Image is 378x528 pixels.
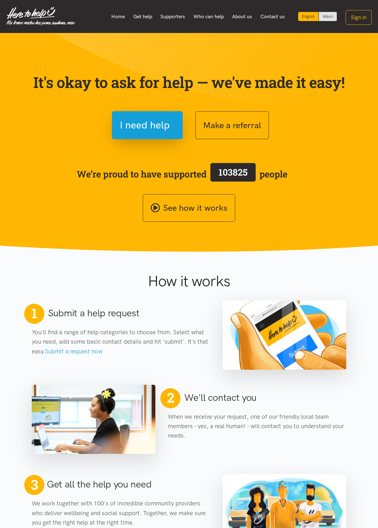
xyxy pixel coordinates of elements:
a: Home [107,10,129,23]
a: See how it works [143,194,235,222]
a: Contact us [256,10,289,23]
a: Supporters [156,10,189,23]
a: Switch to Te Reo Māori [319,12,337,21]
a: Who can help [189,10,228,23]
h2: Submit a help request [48,307,140,320]
button: Sign in [346,10,372,25]
span: 3 [31,476,38,493]
span: We’re proud to have supported people [77,162,287,186]
span: 103825 [219,166,247,178]
p: When we receive your request, one of our friendly local team members - yes, a real human! - will ... [168,412,346,441]
h1: How it works [86,272,292,290]
a: Get help [129,10,156,23]
span: 1 [31,305,37,321]
span: 2 [164,387,177,408]
span: I need help [120,117,170,133]
button: Make a referral [195,111,269,139]
a: Submit a request now [45,348,103,355]
a: About us [228,10,256,23]
div: Current language [298,12,319,21]
p: We work together with 100's of incredible community providers who deliver wellbeing and social su... [32,499,210,527]
h2: We'll contact you [184,391,257,404]
img: Home [6,7,75,26]
button: I need help [112,111,183,139]
p: You'll find a range of help categories to choose from. Select what you need, add some basic conta... [32,328,210,356]
p: It's okay to ask for help — we've made it easy! [32,73,346,91]
h2: Get all the help you need [47,478,151,491]
div: Language toggle [298,12,337,21]
a: 103825 [207,162,259,186]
